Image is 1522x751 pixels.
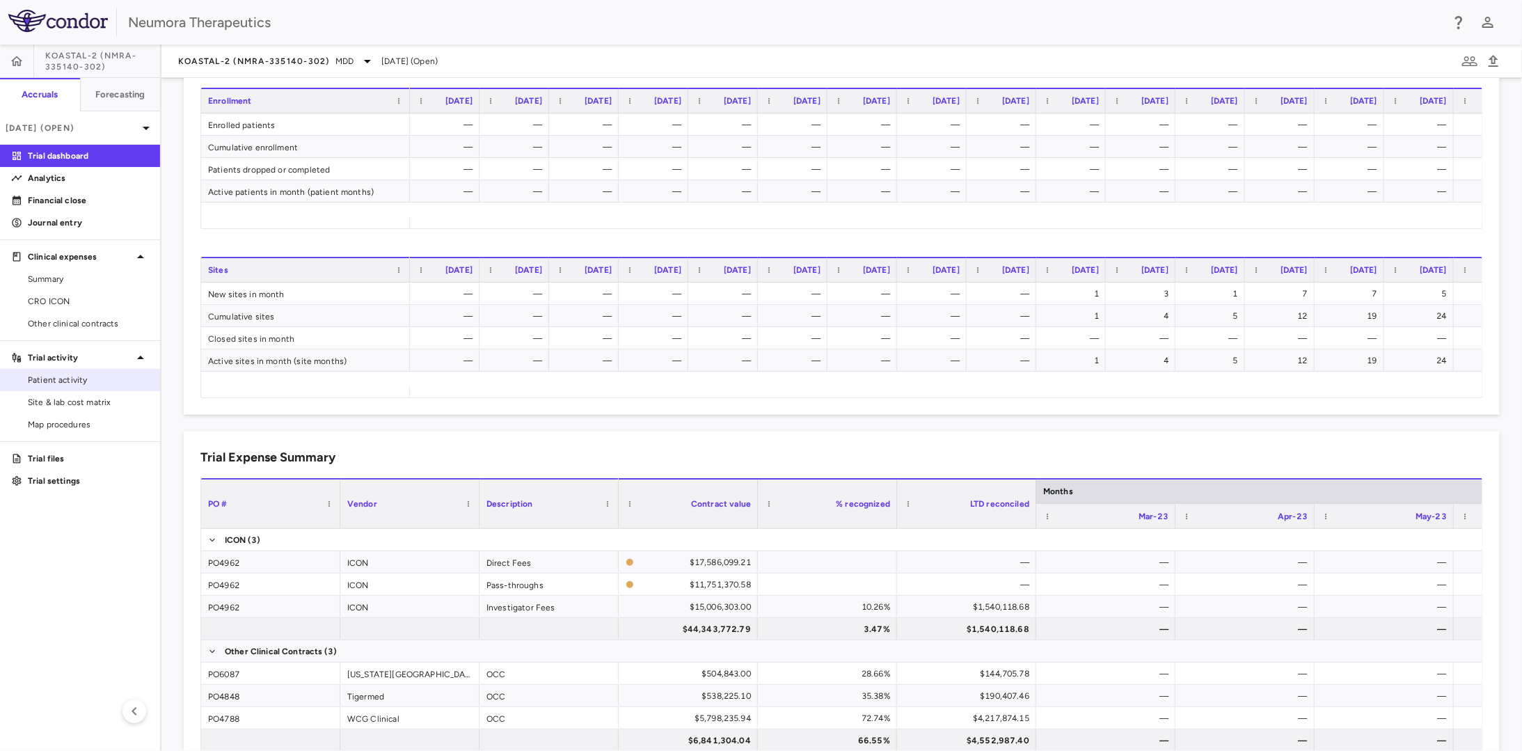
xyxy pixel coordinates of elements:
[562,180,612,203] div: —
[979,283,1029,305] div: —
[1327,305,1377,327] div: 19
[1327,618,1447,640] div: —
[201,136,410,157] div: Cumulative enrollment
[1397,158,1447,180] div: —
[770,327,821,349] div: —
[347,499,377,509] span: Vendor
[701,327,751,349] div: —
[1049,618,1168,640] div: —
[128,12,1441,33] div: Neumora Therapeutics
[1327,136,1377,158] div: —
[1327,113,1377,136] div: —
[208,499,228,509] span: PO #
[1327,327,1377,349] div: —
[1118,349,1168,372] div: 4
[1188,283,1238,305] div: 1
[201,349,410,371] div: Active sites in month (site months)
[910,618,1029,640] div: $1,540,118.68
[910,283,960,305] div: —
[340,551,479,573] div: ICON
[1118,158,1168,180] div: —
[770,180,821,203] div: —
[1397,136,1447,158] div: —
[201,663,340,684] div: PO6087
[201,180,410,202] div: Active patients in month (patient months)
[1188,551,1308,574] div: —
[1141,265,1168,275] span: [DATE]
[201,596,340,617] div: PO4962
[701,349,751,372] div: —
[201,685,340,706] div: PO4848
[28,317,149,330] span: Other clinical contracts
[1049,349,1099,372] div: 1
[201,327,410,349] div: Closed sites in month
[770,685,890,707] div: 35.38%
[492,283,542,305] div: —
[1188,349,1238,372] div: 5
[200,448,335,467] h6: Trial Expense Summary
[515,96,542,106] span: [DATE]
[979,327,1029,349] div: —
[840,136,890,158] div: —
[1139,512,1168,521] span: Mar-23
[340,574,479,595] div: ICON
[1397,180,1447,203] div: —
[770,283,821,305] div: —
[631,618,751,640] div: $44,343,772.79
[28,216,149,229] p: Journal entry
[492,158,542,180] div: —
[631,113,681,136] div: —
[1188,574,1308,596] div: —
[445,96,473,106] span: [DATE]
[1397,305,1447,327] div: 24
[8,10,108,32] img: logo-full-SnFGN8VE.png
[492,305,542,327] div: —
[631,707,751,729] div: $5,798,235.94
[1258,305,1308,327] div: 12
[770,707,890,729] div: 72.74%
[701,305,751,327] div: —
[910,158,960,180] div: —
[422,327,473,349] div: —
[515,265,542,275] span: [DATE]
[562,158,612,180] div: —
[1043,487,1073,496] span: Months
[1188,596,1308,618] div: —
[1258,283,1308,305] div: 7
[1350,96,1377,106] span: [DATE]
[910,305,960,327] div: —
[225,529,246,551] span: ICON
[1397,113,1447,136] div: —
[201,551,340,573] div: PO4962
[1327,349,1377,372] div: 19
[492,327,542,349] div: —
[626,552,751,572] span: The contract record and uploaded budget values do not match. Please review the contract record an...
[840,158,890,180] div: —
[1258,158,1308,180] div: —
[1049,707,1168,729] div: —
[28,418,149,431] span: Map procedures
[979,158,1029,180] div: —
[178,56,330,67] span: KOASTAL-2 (NMRA-335140-302)
[340,707,479,729] div: WCG Clinical
[910,574,1029,596] div: —
[631,327,681,349] div: —
[631,180,681,203] div: —
[28,351,132,364] p: Trial activity
[701,158,751,180] div: —
[1281,96,1308,106] span: [DATE]
[1049,113,1099,136] div: —
[979,349,1029,372] div: —
[701,283,751,305] div: —
[1188,618,1308,640] div: —
[208,96,252,106] span: Enrollment
[640,551,751,574] div: $17,586,099.21
[840,180,890,203] div: —
[1258,327,1308,349] div: —
[201,305,410,326] div: Cumulative sites
[340,596,479,617] div: ICON
[1002,265,1029,275] span: [DATE]
[422,180,473,203] div: —
[1188,113,1238,136] div: —
[335,55,354,68] span: MDD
